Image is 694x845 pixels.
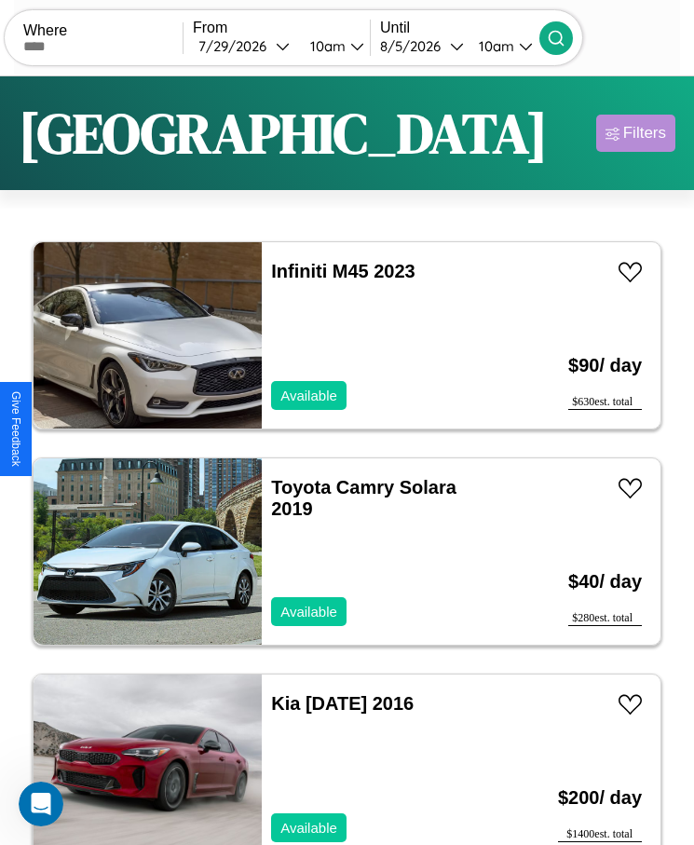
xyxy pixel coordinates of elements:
h1: [GEOGRAPHIC_DATA] [19,95,548,171]
label: Until [380,20,539,36]
h3: $ 40 / day [568,552,642,611]
a: Kia [DATE] 2016 [271,693,414,714]
div: 10am [469,37,519,55]
label: Where [23,22,183,39]
a: Toyota Camry Solara 2019 [271,477,456,519]
a: Infiniti M45 2023 [271,261,415,281]
button: Filters [596,115,675,152]
div: 7 / 29 / 2026 [198,37,276,55]
p: Available [280,815,337,840]
button: 7/29/2026 [193,36,295,56]
div: $ 1400 est. total [558,827,642,842]
button: 10am [295,36,370,56]
h3: $ 90 / day [568,336,642,395]
div: Filters [623,124,666,143]
p: Available [280,599,337,624]
iframe: Intercom live chat [19,782,63,826]
div: 10am [301,37,350,55]
label: From [193,20,370,36]
h3: $ 200 / day [558,769,642,827]
div: 8 / 5 / 2026 [380,37,450,55]
div: $ 280 est. total [568,611,642,626]
div: $ 630 est. total [568,395,642,410]
div: Give Feedback [9,391,22,467]
button: 10am [464,36,539,56]
p: Available [280,383,337,408]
